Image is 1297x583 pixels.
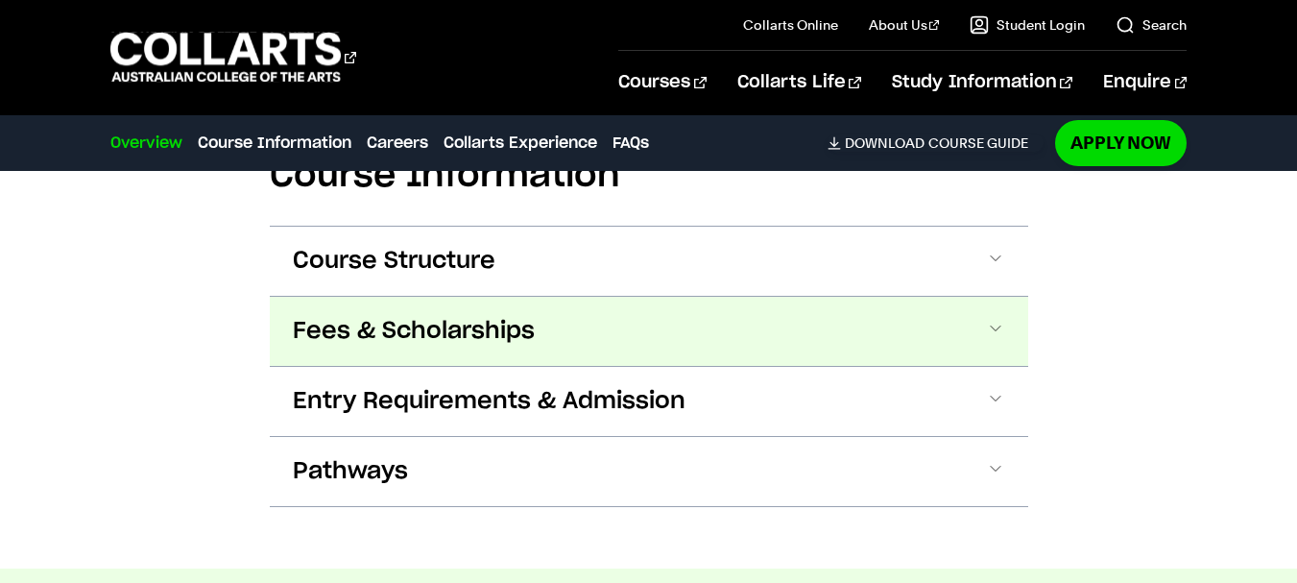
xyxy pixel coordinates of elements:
[293,246,495,277] span: Course Structure
[293,386,685,417] span: Entry Requirements & Admission
[270,297,1028,366] button: Fees & Scholarships
[198,132,351,155] a: Course Information
[270,227,1028,296] button: Course Structure
[110,30,356,85] div: Go to homepage
[367,132,428,155] a: Careers
[612,132,649,155] a: FAQs
[270,367,1028,436] button: Entry Requirements & Admission
[293,456,408,487] span: Pathways
[270,155,1028,197] h2: Course Information
[293,316,535,347] span: Fees & Scholarships
[828,134,1044,152] a: DownloadCourse Guide
[1103,51,1187,114] a: Enquire
[845,134,925,152] span: Download
[737,51,861,114] a: Collarts Life
[743,15,838,35] a: Collarts Online
[270,437,1028,506] button: Pathways
[444,132,597,155] a: Collarts Experience
[1116,15,1187,35] a: Search
[1055,120,1187,165] a: Apply Now
[618,51,706,114] a: Courses
[970,15,1085,35] a: Student Login
[110,132,182,155] a: Overview
[869,15,940,35] a: About Us
[892,51,1072,114] a: Study Information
